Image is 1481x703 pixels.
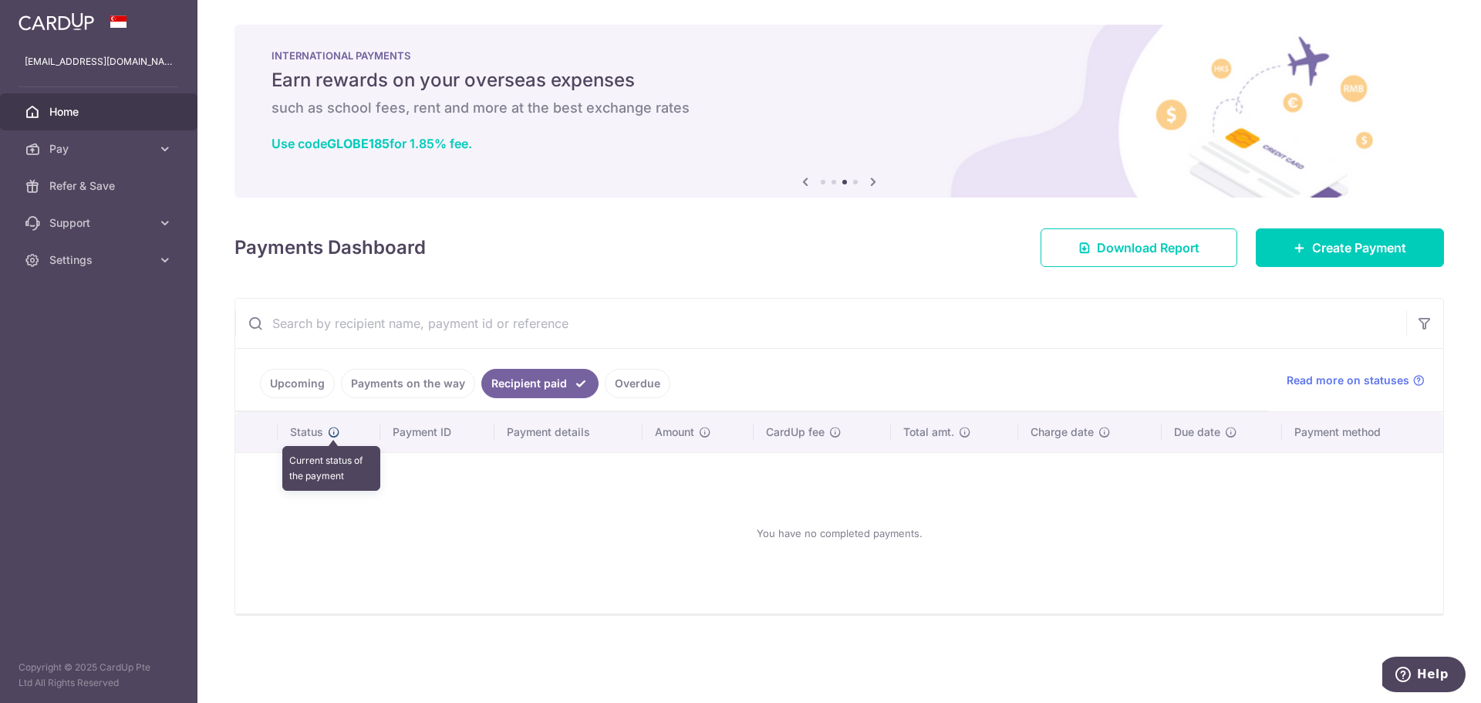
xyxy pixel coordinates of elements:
input: Search by recipient name, payment id or reference [235,299,1406,348]
a: Use codeGLOBE185for 1.85% fee. [272,136,472,151]
p: INTERNATIONAL PAYMENTS [272,49,1407,62]
h4: Payments Dashboard [234,234,426,262]
span: Home [49,104,151,120]
span: Settings [49,252,151,268]
th: Payment ID [380,412,494,452]
span: Amount [655,424,694,440]
a: Create Payment [1256,228,1444,267]
iframe: Opens a widget where you can find more information [1382,657,1466,695]
span: Read more on statuses [1287,373,1409,388]
a: Recipient paid [481,369,599,398]
h6: such as school fees, rent and more at the best exchange rates [272,99,1407,117]
span: CardUp fee [766,424,825,440]
div: You have no completed payments. [254,465,1425,601]
span: Support [49,215,151,231]
a: Payments on the way [341,369,475,398]
span: Download Report [1097,238,1199,257]
a: Upcoming [260,369,335,398]
img: CardUp [19,12,94,31]
div: Current status of the payment [282,446,380,491]
span: Pay [49,141,151,157]
a: Overdue [605,369,670,398]
span: Due date [1174,424,1220,440]
span: Status [290,424,323,440]
a: Download Report [1041,228,1237,267]
span: Total amt. [903,424,954,440]
p: [EMAIL_ADDRESS][DOMAIN_NAME] [25,54,173,69]
h5: Earn rewards on your overseas expenses [272,68,1407,93]
span: Refer & Save [49,178,151,194]
a: Current status of the payment [323,426,340,438]
a: Read more on statuses [1287,373,1425,388]
img: International Payment Banner [234,25,1444,198]
span: Create Payment [1312,238,1406,257]
th: Payment details [494,412,643,452]
span: Charge date [1031,424,1094,440]
b: GLOBE185 [327,136,390,151]
th: Payment method [1282,412,1443,452]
